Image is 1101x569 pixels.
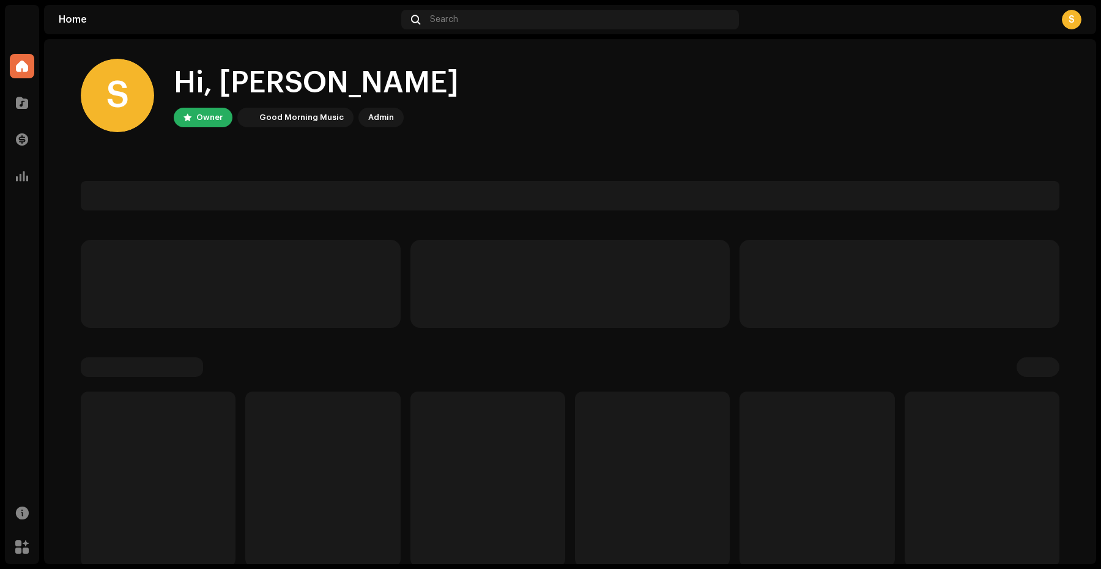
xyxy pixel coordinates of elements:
[430,15,458,24] span: Search
[259,110,344,125] div: Good Morning Music
[196,110,223,125] div: Owner
[59,15,396,24] div: Home
[240,110,254,125] img: 4d355f5d-9311-46a2-b30d-525bdb8252bf
[1062,10,1081,29] div: S
[368,110,394,125] div: Admin
[174,64,459,103] div: Hi, [PERSON_NAME]
[81,59,154,132] div: S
